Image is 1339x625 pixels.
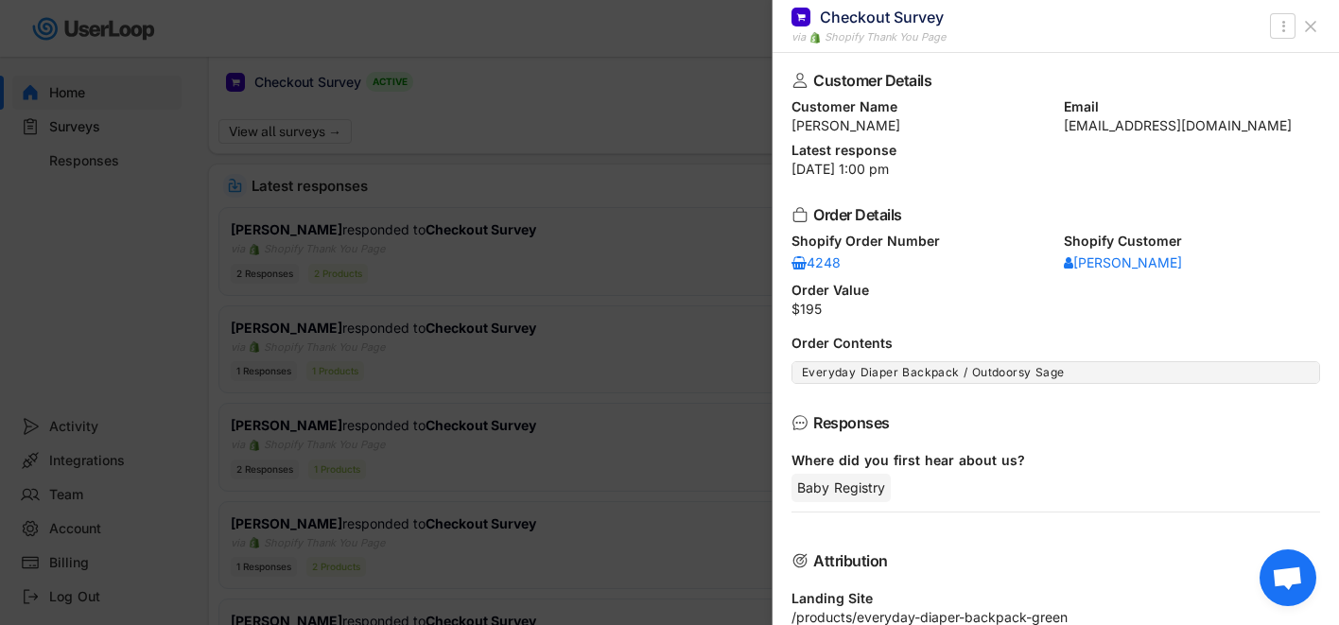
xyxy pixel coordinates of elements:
div: $195 [791,303,1320,316]
a: Open chat [1260,549,1316,606]
div: Order Contents [791,337,1320,350]
div: /products/everyday-diaper-backpack-green [791,611,1320,624]
div: [DATE] 1:00 pm [791,163,1320,176]
div: [PERSON_NAME] [791,119,1049,132]
div: Customer Details [813,73,1290,88]
div: Email [1064,100,1321,113]
div: Order Value [791,284,1320,297]
div: Landing Site [791,592,1320,605]
div: Checkout Survey [820,7,944,27]
div: [EMAIL_ADDRESS][DOMAIN_NAME] [1064,119,1321,132]
div: Where did you first hear about us? [791,452,1305,469]
div: [PERSON_NAME] [1064,256,1182,269]
div: Latest response [791,144,1320,157]
div: 4248 [791,256,848,269]
div: Baby Registry [791,474,891,502]
div: Responses [813,415,1290,430]
div: Attribution [813,553,1290,568]
a: 4248 [791,253,848,272]
a: [PERSON_NAME] [1064,253,1182,272]
div: Shopify Customer [1064,234,1321,248]
div: Shopify Thank You Page [825,29,946,45]
img: 1156660_ecommerce_logo_shopify_icon%20%281%29.png [809,32,821,43]
div: via [791,29,806,45]
div: Order Details [813,207,1290,222]
div: Customer Name [791,100,1049,113]
div: Shopify Order Number [791,234,1049,248]
text:  [1281,16,1285,36]
div: Everyday Diaper Backpack / Outdoorsy Sage [802,365,1310,380]
button:  [1274,15,1293,38]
